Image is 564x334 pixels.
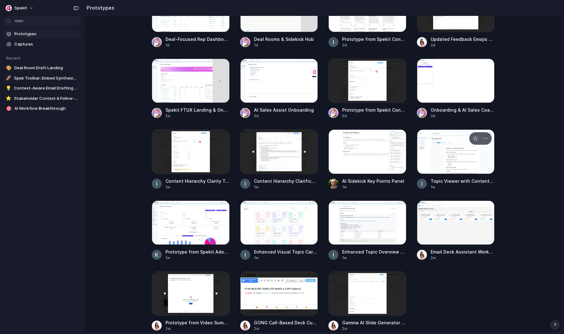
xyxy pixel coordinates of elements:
div: 🎯 [6,105,12,112]
span: Gamma AI Slide Generator Integration [342,319,406,326]
div: 2w [165,326,230,332]
a: AI Sidekick Key Points PanelAI Sidekick Key Points Panel1w [328,129,406,190]
span: Deal Rooms & Sidekick Hub [254,36,318,42]
a: Content Hierarchy Clarification ToolContent Hierarchy Clarification Tool1w [240,129,318,190]
a: GONG Call-Based Deck CustomizerGONG Call-Based Deck Customizer2w [240,271,318,332]
span: Email Deck Assistant Workflow [431,249,495,255]
span: Spekit [14,5,27,11]
div: 1d [165,42,230,48]
div: 1w [431,184,495,190]
a: Prototype from Video SummaryPrototype from Video Summary2w [152,271,230,332]
div: 3d [254,113,318,119]
span: AI Sidekick Key Points Panel [342,178,406,184]
div: 2w [342,326,406,332]
span: Deal-Focused Rep Dashboard [165,36,230,42]
span: Deal Room Draft Landing [14,65,79,71]
a: Prototypes [3,29,81,39]
div: 3d [431,113,495,119]
a: Enhanced Visual Topic CardsEnhanced Visual Topic Cards1w [240,201,318,261]
a: Prototype from Spekit Adoption DashboardPrototype from Spekit Adoption Dashboard1w [152,201,230,261]
div: 🚀 [6,75,12,81]
a: Email Deck Assistant WorkflowEmail Deck Assistant Workflow2w [417,201,495,261]
span: Onboarding & AI Sales Coaching Tool [431,107,495,113]
a: Gamma AI Slide Generator IntegrationGamma AI Slide Generator Integration2w [328,271,406,332]
span: Updated Feedback Emojis for Content Review [431,36,495,42]
div: ⭐ [6,95,12,102]
h2: Prototypes [84,4,114,12]
span: Content Hierarchy Clarity Tool [165,178,230,184]
span: Content Hierarchy Clarification Tool [254,178,318,184]
span: Prototype from Spekit Adoption Dashboard [165,249,230,255]
div: 1w [254,255,318,261]
span: AI Sales Assist Onboarding [254,107,318,113]
a: ⭐Stakeholder Context & Follow-Up Generator [3,94,81,103]
a: 💡Context-Aware Email Drafting Tool [3,84,81,93]
a: AI Sales Assist OnboardingAI Sales Assist Onboarding3d [240,59,318,119]
span: Enhanced Visual Topic Cards [254,249,318,255]
div: 3d [342,113,406,119]
button: Spekit [3,3,37,13]
a: Content Hierarchy Clarity ToolContent Hierarchy Clarity Tool1w [152,129,230,190]
span: AI Workflow Breakthrough [14,105,79,112]
span: Topic Viewer with Content Sidepanel [431,178,495,184]
a: 🚀Spek Toolbar: Embed Synthesia Video Button [3,74,81,83]
span: Prototype from Spekit Content Map [342,107,406,113]
span: GONG Call-Based Deck Customizer [254,319,318,326]
div: 2w [431,255,495,261]
div: 2d [165,113,230,119]
div: 1w [165,255,230,261]
span: Spek Toolbar: Embed Synthesia Video Button [14,75,79,81]
a: 🎯AI Workflow Breakthrough [3,104,81,113]
span: Enhanced Topic Overview Section [342,249,406,255]
a: Onboarding & AI Sales Coaching ToolOnboarding & AI Sales Coaching Tool3d [417,59,495,119]
a: 🎨Deal Room Draft Landing [3,63,81,73]
div: 1w [165,184,230,190]
div: 1w [342,255,406,261]
div: 2w [254,326,318,332]
div: 🎨 [6,65,12,71]
div: 1w [254,184,318,190]
span: Prototype from Spekit Content Map [342,36,406,42]
div: 2d [342,42,406,48]
a: Enhanced Topic Overview SectionEnhanced Topic Overview Section1w [328,201,406,261]
div: 💡 [6,85,12,91]
span: Prototypes [14,31,79,37]
a: Spekit FTUX Landing & OnboardingSpekit FTUX Landing & Onboarding2d [152,59,230,119]
span: Recent [6,56,21,61]
span: Stakeholder Context & Follow-Up Generator [14,95,79,102]
a: Topic Viewer with Content SidepanelTopic Viewer with Content Sidepanel1w [417,129,495,190]
div: 2d [431,42,495,48]
div: 1d [254,42,318,48]
div: 1w [342,184,406,190]
span: Spekit FTUX Landing & Onboarding [165,107,230,113]
a: Prototype from Spekit Content MapPrototype from Spekit Content Map3d [328,59,406,119]
span: Context-Aware Email Drafting Tool [14,85,79,91]
a: Captures [3,40,81,49]
span: Prototype from Video Summary [165,319,230,326]
span: Captures [14,41,79,47]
